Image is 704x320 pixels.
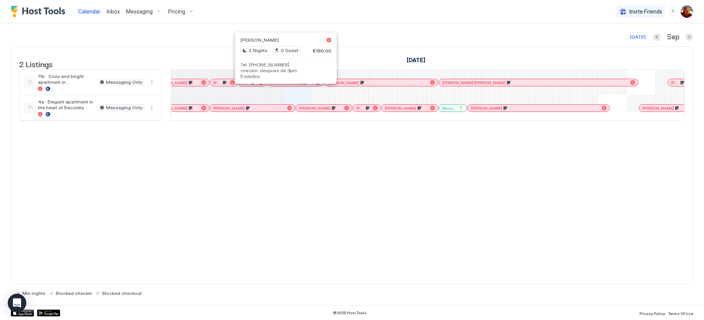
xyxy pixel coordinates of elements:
span: 11b · Cosy and bright apartment in [GEOGRAPHIC_DATA] [38,73,95,85]
span: Min nights [22,290,46,296]
button: [DATE] [629,32,647,42]
div: menu [147,78,157,87]
div: menu [147,103,157,112]
span: Sun [554,67,562,75]
button: Next month [685,33,693,41]
a: September 10, 2025 [230,66,250,77]
span: 24 [632,67,638,75]
span: 2 Nights [249,47,268,54]
a: September 25, 2025 [659,66,679,77]
span: [PERSON_NAME] [671,80,679,85]
a: September 15, 2025 [373,66,393,77]
span: Messaging [126,8,153,15]
button: More options [147,78,157,87]
span: Terms Of Use [668,311,693,316]
span: 22 [575,67,581,75]
span: 0 Guest [281,47,298,54]
div: menu [668,7,678,16]
span: Mon [180,67,190,75]
a: Google Play Store [37,310,60,317]
a: September 8, 2025 [174,66,192,77]
span: Fri [498,67,503,75]
span: 9 [205,67,208,75]
div: [DATE] [630,34,646,41]
pre: Tel: [PHONE_NUMBER] checkin: despues de 3pm 5 adultos [240,62,331,79]
a: Inbox [107,7,120,15]
span: 19 [492,67,497,75]
span: [PERSON_NAME] [328,80,359,85]
span: 4a · Elegant apartment in the heart of Recoleta [38,99,95,110]
a: September 19, 2025 [490,66,505,77]
span: Mon [381,67,391,75]
span: Sep [667,33,679,42]
span: Thu [468,67,477,75]
span: © 2025 Host Tools [333,310,367,315]
span: Tue [411,67,419,75]
a: Host Tools Logo [11,6,69,17]
a: Calendar [78,7,101,15]
span: 15 [375,67,380,75]
a: App Store [11,310,34,317]
a: September 17, 2025 [430,66,450,77]
span: 16 [404,67,409,75]
span: Calendar [78,8,101,15]
span: Thu [668,67,677,75]
span: [PERSON_NAME] [471,106,502,111]
span: [PERSON_NAME] [643,106,674,111]
a: September 9, 2025 [203,66,220,77]
span: Blocked checkin [56,290,92,296]
div: User profile [681,5,693,18]
a: September 14, 2025 [345,66,364,77]
span: [PERSON_NAME] [156,80,188,85]
a: September 16, 2025 [402,66,421,77]
span: Inbox [107,8,120,15]
a: September 24, 2025 [630,66,651,77]
span: [PERSON_NAME] [240,37,279,43]
span: Privacy Policy [639,311,665,316]
span: 8 [176,67,179,75]
span: Wed [639,67,649,75]
a: September 22, 2025 [573,66,594,77]
span: 25 [661,67,667,75]
span: [PERSON_NAME] [PERSON_NAME] [442,80,506,85]
button: Previous month [653,33,661,41]
span: [PERSON_NAME] [213,106,245,111]
button: More options [147,103,157,112]
span: Wed [438,67,448,75]
span: Tue [612,67,620,75]
span: Pricing [168,8,185,15]
span: [PERSON_NAME] [299,106,331,111]
span: [PERSON_NAME] [385,106,416,111]
span: €190.00 [313,48,331,54]
a: September 21, 2025 [545,66,564,77]
span: Sun [354,67,362,75]
span: Invite Friends [629,8,662,15]
span: Tue [210,67,218,75]
a: September 18, 2025 [460,66,479,77]
span: 18 [462,67,467,75]
span: 2 Listings [19,58,53,69]
span: 20 [519,67,525,75]
a: Terms Of Use [668,309,693,317]
span: 23 [604,67,610,75]
a: September 23, 2025 [602,66,622,77]
span: [PERSON_NAME] [156,106,188,111]
span: Mon [582,67,592,75]
span: 17 [432,67,437,75]
div: Open Intercom Messenger [8,294,26,312]
a: September 1, 2025 [405,54,427,66]
span: 21 [547,67,552,75]
span: Blocked checkout [102,290,142,296]
span: 10 [232,67,237,75]
span: [PERSON_NAME] [356,106,365,111]
span: [PERSON_NAME] [213,80,222,85]
a: Privacy Policy [639,309,665,317]
span: Mass producciones [442,106,456,111]
span: 14 [347,67,353,75]
a: September 20, 2025 [517,66,535,77]
span: Sat [526,67,534,75]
